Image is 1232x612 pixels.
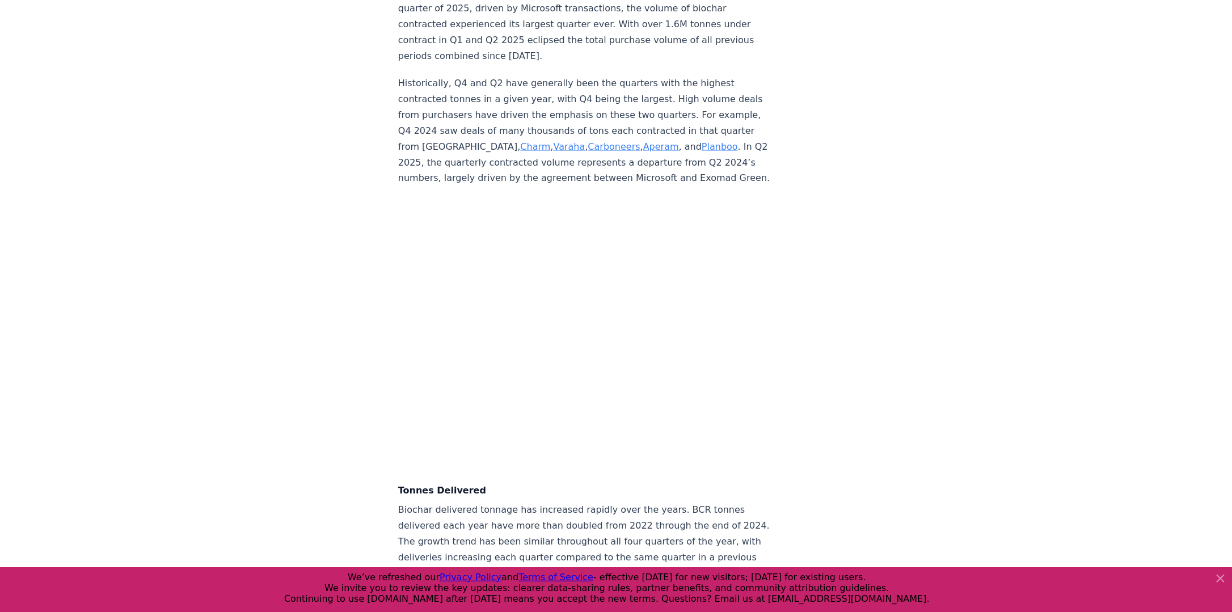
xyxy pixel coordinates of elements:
[398,484,774,498] h4: Tonnes Delivered
[643,141,679,152] a: Aperam
[588,141,640,152] a: Carboneers
[702,141,738,152] a: Planboo
[554,141,585,152] a: Varaha
[398,503,774,582] p: Biochar delivered tonnage has increased rapidly over the years. BCR tonnes delivered each year ha...
[398,75,774,187] p: Historically, Q4 and Q2 have generally been the quarters with the highest contracted tonnes in a ...
[521,141,551,152] a: Charm
[398,198,774,471] iframe: Stacked column chart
